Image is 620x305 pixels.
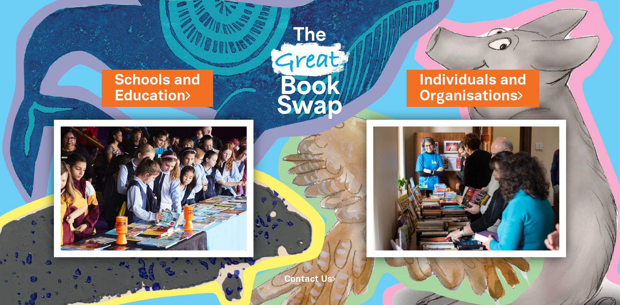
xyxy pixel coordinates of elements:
a: Individuals andOrganisations [419,70,526,106]
img: Schools and Education [54,120,253,257]
a: Schools andEducation [115,70,200,106]
img: Individuals and Organisations [367,120,566,257]
a: Contact Us [284,275,336,283]
img: Great Bookswap logo [263,8,357,132]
